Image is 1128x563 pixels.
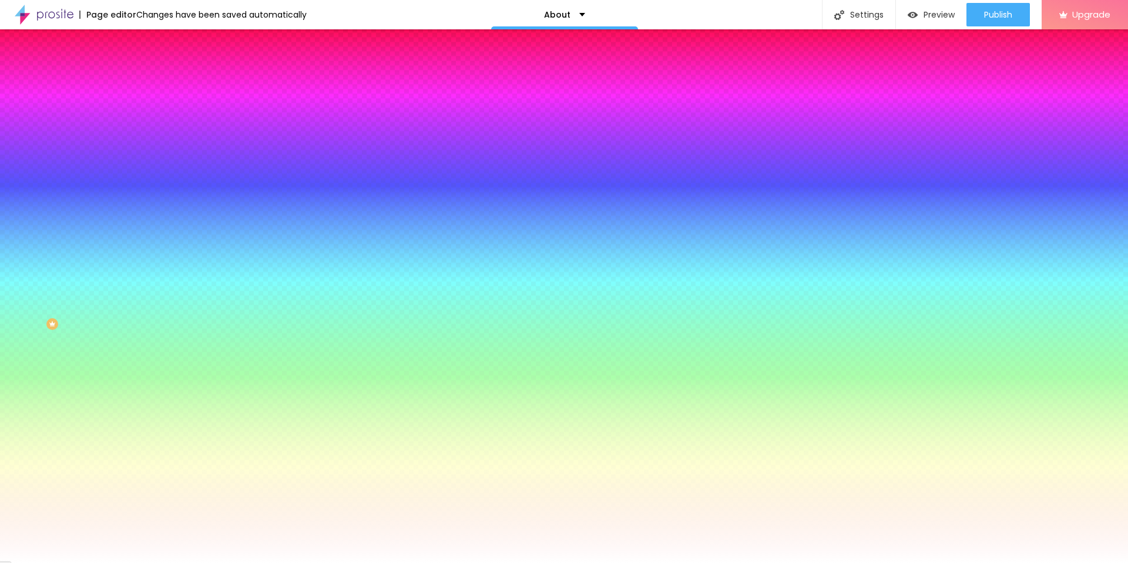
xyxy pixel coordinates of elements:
button: Publish [966,3,1030,26]
p: About [544,11,570,19]
div: Changes have been saved automatically [136,11,307,19]
div: Page editor [79,11,136,19]
button: Preview [896,3,966,26]
span: Preview [924,10,955,19]
span: Publish [984,10,1012,19]
img: view-1.svg [908,10,918,20]
img: Icone [834,10,844,20]
span: Upgrade [1072,9,1110,19]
